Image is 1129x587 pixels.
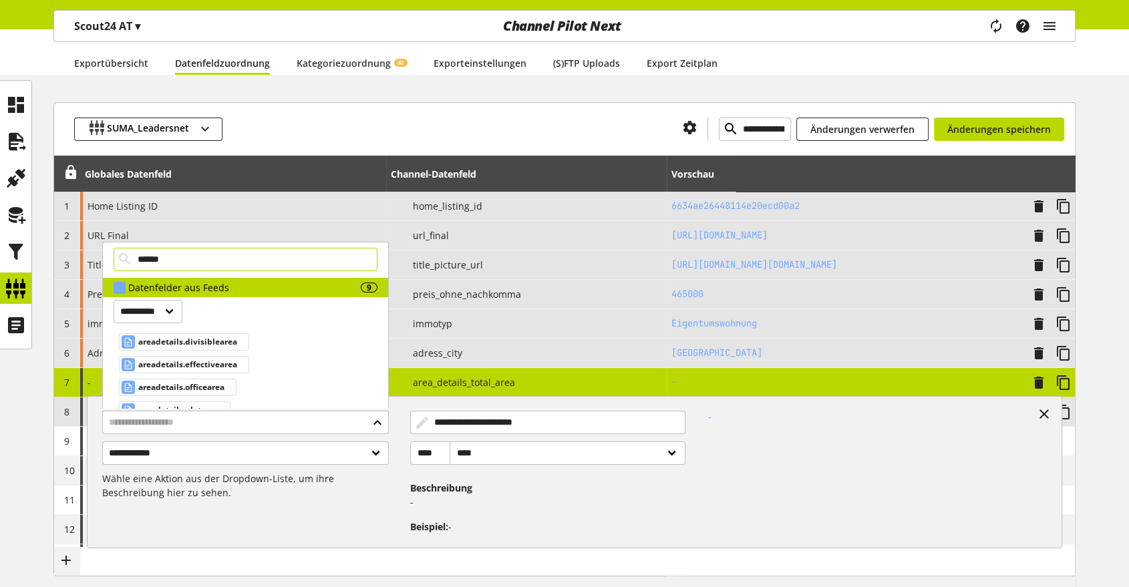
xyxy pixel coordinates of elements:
[64,200,69,212] span: 1
[74,18,140,34] p: Scout24 AT
[671,346,1021,360] h2: Salzburg
[671,287,1021,301] h2: 465000
[64,288,69,301] span: 4
[934,118,1064,141] button: Änderungen speichern
[402,317,452,331] span: immotyp
[671,258,1021,272] h2: https://pictures.immobilienscout24.de/prod.www.immobilienscout24.at/pictureserver/loadPicture?q=7...
[88,347,138,359] span: Adress City
[88,258,161,271] span: Title Picture URL
[85,167,172,181] div: Globales Datenfeld
[671,375,1021,389] h2: -
[391,167,476,181] div: Channel-Datenfeld
[402,258,483,272] span: title_picture_url
[297,56,407,70] a: KategoriezuordnungKI
[410,481,679,495] h4: Beschreibung
[402,199,482,213] span: home_listing_id
[138,357,237,373] span: areadetails.effectivearea
[64,405,69,418] span: 8
[74,56,148,70] a: Exportübersicht
[102,471,389,500] p: Wähle eine Aktion aus der Dropdown-Liste, um ihre Beschreibung hier zu sehen.
[64,317,69,330] span: 5
[671,228,1021,242] h2: https://www.immobilienscout24.at/expose/6634ae26448114e20ecd00a2
[175,56,270,70] a: Datenfeldzuordnung
[138,379,224,395] span: areadetails.officearea
[88,376,91,389] span: -
[402,346,462,360] span: adress_city
[64,435,69,447] span: 9
[64,258,69,271] span: 3
[796,118,929,141] button: Änderungen verwerfen
[64,347,69,359] span: 6
[74,118,222,141] button: SUMA_Leadersnet
[107,121,189,138] span: SUMA_Leadersnet
[810,122,915,136] span: Änderungen verwerfen
[64,523,75,536] span: 12
[647,56,717,70] a: Export Zeitplan
[402,228,449,242] span: url_final
[88,200,158,212] span: Home Listing ID
[59,166,77,182] div: Entsperren, um Zeilen neu anzuordnen
[138,402,218,418] span: areadetails.plotarea
[410,495,679,509] p: -
[434,56,526,70] a: Exporteinstellungen
[88,317,127,330] span: immotyp
[135,19,140,33] span: ▾
[88,288,194,301] span: Preis ohne Nachkomma
[138,334,237,350] span: areadetails.divisiblearea
[64,464,75,477] span: 10
[410,520,448,533] span: Beispiel:
[402,375,515,389] span: area_details_total_area
[947,122,1051,136] span: Änderungen speichern
[553,56,620,70] a: (S)FTP Uploads
[53,10,1076,42] nav: main navigation
[64,229,69,242] span: 2
[63,166,77,180] span: Entsperren, um Zeilen neu anzuordnen
[685,400,1058,534] div: -
[398,59,404,67] span: KI
[64,494,75,506] span: 11
[402,287,521,301] span: preis_ohne_nachkomma
[671,317,1021,331] h2: Eigentumswohnung
[88,229,129,242] span: URL Final
[671,167,714,181] div: Vorschau
[361,282,377,292] div: 9
[671,199,1021,213] h2: 6634ae26448114e20ecd00a2
[128,280,361,295] div: Datenfelder aus Feeds
[64,376,69,389] span: 7
[448,520,452,533] span: -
